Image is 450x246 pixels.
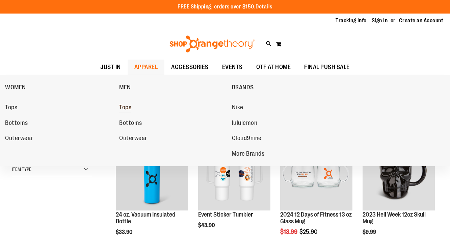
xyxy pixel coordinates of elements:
[116,138,188,211] a: 24 oz. Vacuum Insulated BottleNEW
[363,229,377,235] span: $9.99
[94,60,128,75] a: JUST IN
[232,150,265,159] span: More Brands
[171,60,209,75] span: ACCESSORIES
[178,3,272,11] p: FREE Shipping, orders over $150.
[256,60,291,75] span: OTF AT HOME
[280,138,352,210] img: Main image of 2024 12 Days of Fitness 13 oz Glass Mug
[215,60,249,75] a: EVENTS
[336,17,367,24] a: Tracking Info
[164,60,215,75] a: ACCESSORIES
[232,84,254,92] span: BRANDS
[5,135,33,143] span: Outerwear
[280,138,352,211] a: Main image of 2024 12 Days of Fitness 13 oz Glass MugSALE
[12,166,31,172] span: Item Type
[5,84,26,92] span: WOMEN
[168,36,256,52] img: Shop Orangetheory
[5,104,17,112] span: Tops
[116,229,133,235] span: $33.90
[297,60,356,75] a: FINAL PUSH SALE
[128,60,165,75] a: APPAREL
[119,104,131,112] span: Tops
[134,60,158,75] span: APPAREL
[5,79,116,96] a: WOMEN
[119,119,142,128] span: Bottoms
[363,138,435,211] a: Product image for Hell Week 12oz Skull MugSALE
[232,79,343,96] a: BRANDS
[198,211,253,218] a: Event Sticker Tumbler
[232,119,258,128] span: lululemon
[198,138,270,210] img: OTF 40 oz. Sticker Tumbler
[372,17,388,24] a: Sign In
[363,138,435,210] img: Product image for Hell Week 12oz Skull Mug
[116,211,175,225] a: 24 oz. Vacuum Insulated Bottle
[363,211,426,225] a: 2023 Hell Week 12oz Skull Mug
[280,228,298,235] span: $13.99
[5,119,28,128] span: Bottoms
[232,135,262,143] span: Cloud9nine
[198,222,216,228] span: $43.90
[299,228,319,235] span: $25.90
[119,135,147,143] span: Outerwear
[116,138,188,210] img: 24 oz. Vacuum Insulated Bottle
[100,60,121,75] span: JUST IN
[399,17,444,24] a: Create an Account
[222,60,243,75] span: EVENTS
[119,102,225,114] a: Tops
[304,60,350,75] span: FINAL PUSH SALE
[280,211,352,225] a: 2024 12 Days of Fitness 13 oz Glass Mug
[119,117,225,129] a: Bottoms
[198,138,270,211] a: OTF 40 oz. Sticker TumblerNEW
[119,79,228,96] a: MEN
[249,60,298,75] a: OTF AT HOME
[119,84,131,92] span: MEN
[256,4,272,10] a: Details
[195,135,274,246] div: product
[119,132,225,144] a: Outerwear
[232,104,243,112] span: Nike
